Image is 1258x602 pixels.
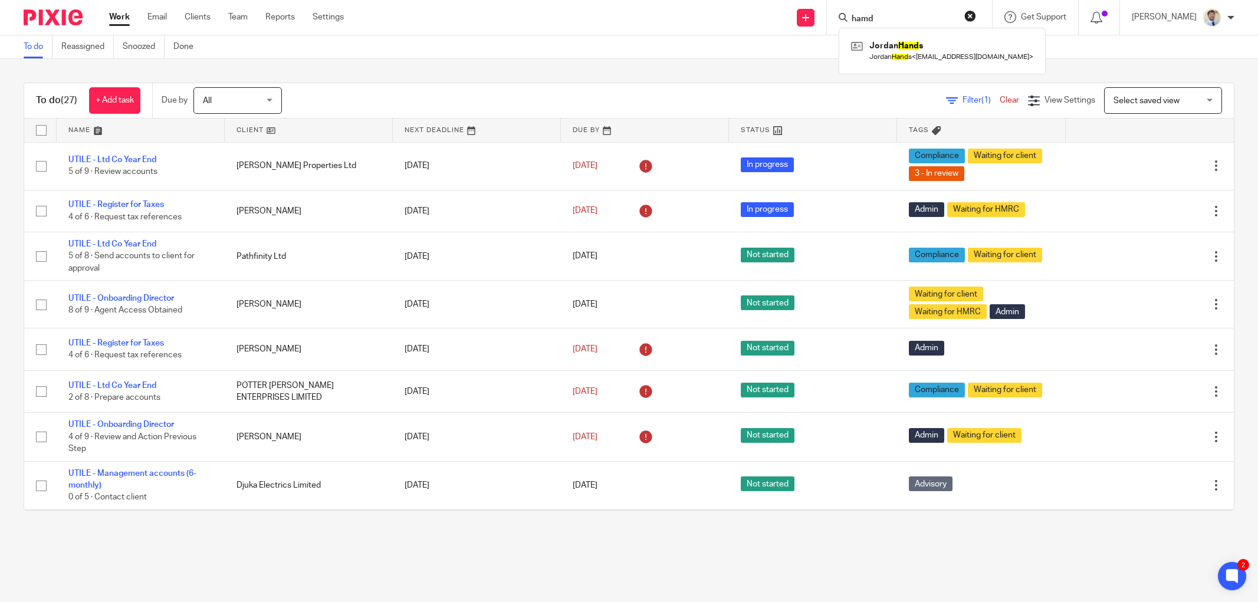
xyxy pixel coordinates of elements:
[225,370,393,412] td: POTTER [PERSON_NAME] ENTERPRISES LIMITED
[393,370,561,412] td: [DATE]
[990,304,1025,319] span: Admin
[68,433,196,453] span: 4 of 9 · Review and Action Previous Step
[968,383,1042,397] span: Waiting for client
[909,127,929,133] span: Tags
[741,248,794,262] span: Not started
[393,232,561,280] td: [DATE]
[68,213,182,221] span: 4 of 6 · Request tax references
[573,300,597,308] span: [DATE]
[68,494,147,502] span: 0 of 5 · Contact client
[203,97,212,105] span: All
[225,509,393,551] td: [PERSON_NAME]
[741,383,794,397] span: Not started
[909,287,983,301] span: Waiting for client
[741,157,794,172] span: In progress
[573,207,597,215] span: [DATE]
[981,96,991,104] span: (1)
[909,149,965,163] span: Compliance
[393,328,561,370] td: [DATE]
[1237,559,1249,571] div: 2
[573,433,597,441] span: [DATE]
[313,11,344,23] a: Settings
[1132,11,1197,23] p: [PERSON_NAME]
[61,35,114,58] a: Reassigned
[909,341,944,356] span: Admin
[909,428,944,443] span: Admin
[1203,8,1221,27] img: 1693835698283.jfif
[68,294,174,302] a: UTILE - Onboarding Director
[89,87,140,114] a: + Add task
[24,9,83,25] img: Pixie
[573,387,597,396] span: [DATE]
[185,11,211,23] a: Clients
[741,341,794,356] span: Not started
[225,281,393,328] td: [PERSON_NAME]
[225,328,393,370] td: [PERSON_NAME]
[1044,96,1095,104] span: View Settings
[909,476,952,491] span: Advisory
[68,156,156,164] a: UTILE - Ltd Co Year End
[393,142,561,190] td: [DATE]
[68,307,182,315] span: 8 of 9 · Agent Access Obtained
[68,381,156,390] a: UTILE - Ltd Co Year End
[573,252,597,261] span: [DATE]
[968,149,1042,163] span: Waiting for client
[909,166,964,181] span: 3 - In review
[68,200,164,209] a: UTILE - Register for Taxes
[964,10,976,22] button: Clear
[393,509,561,551] td: [DATE]
[573,162,597,170] span: [DATE]
[741,428,794,443] span: Not started
[68,339,164,347] a: UTILE - Register for Taxes
[68,393,160,402] span: 2 of 8 · Prepare accounts
[225,413,393,461] td: [PERSON_NAME]
[68,240,156,248] a: UTILE - Ltd Co Year End
[393,413,561,461] td: [DATE]
[963,96,1000,104] span: Filter
[225,232,393,280] td: Pathfinity Ltd
[393,281,561,328] td: [DATE]
[1000,96,1019,104] a: Clear
[24,35,52,58] a: To do
[947,428,1021,443] span: Waiting for client
[109,11,130,23] a: Work
[947,202,1025,217] span: Waiting for HMRC
[68,252,195,273] span: 5 of 8 · Send accounts to client for approval
[68,351,182,360] span: 4 of 6 · Request tax references
[225,142,393,190] td: [PERSON_NAME] Properties Ltd
[573,345,597,353] span: [DATE]
[909,383,965,397] span: Compliance
[573,481,597,489] span: [DATE]
[173,35,202,58] a: Done
[393,190,561,232] td: [DATE]
[228,11,248,23] a: Team
[68,469,196,489] a: UTILE - Management accounts (6-monthly)
[68,168,157,176] span: 5 of 9 · Review accounts
[265,11,295,23] a: Reports
[123,35,165,58] a: Snoozed
[225,190,393,232] td: [PERSON_NAME]
[225,461,393,509] td: Djuka Electrics Limited
[909,202,944,217] span: Admin
[1021,13,1066,21] span: Get Support
[61,96,77,105] span: (27)
[147,11,167,23] a: Email
[393,461,561,509] td: [DATE]
[36,94,77,107] h1: To do
[741,202,794,217] span: In progress
[909,304,987,319] span: Waiting for HMRC
[968,248,1042,262] span: Waiting for client
[741,476,794,491] span: Not started
[741,295,794,310] span: Not started
[850,14,957,25] input: Search
[909,248,965,262] span: Compliance
[162,94,188,106] p: Due by
[68,420,174,429] a: UTILE - Onboarding Director
[1114,97,1180,105] span: Select saved view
